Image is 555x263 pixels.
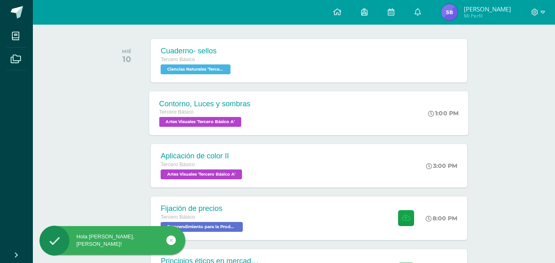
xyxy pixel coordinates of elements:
div: Hola [PERSON_NAME], [PERSON_NAME]! [39,233,185,248]
span: [PERSON_NAME] [464,5,511,13]
span: Artes Visuales 'Tercero Básico A' [161,169,242,179]
div: Cuaderno- sellos [161,47,233,55]
div: Fijación de precios [161,204,245,213]
div: MIÉ [122,48,131,54]
div: 8:00 PM [426,215,457,222]
span: Ciencias Naturales 'Tercero Básico A' [161,64,230,74]
div: 1:00 PM [428,110,459,117]
span: Artes Visuales 'Tercero Básico A' [159,117,242,127]
div: 10 [122,54,131,64]
span: Tercero Básico [161,57,195,62]
div: 3:00 PM [426,162,457,169]
span: Mi Perfil [464,12,511,19]
img: 0883e3ff56c1e8aa09f33a16927eab1a.png [441,4,458,21]
span: Tercero Básico [159,109,194,115]
div: Contorno, Luces y sombras [159,99,251,108]
span: Tercero Básico [161,162,195,167]
span: Emprendimiento para la Productividad 'Tercero Básico A' [161,222,243,232]
span: Tercero Básico [161,214,195,220]
div: Aplicación de color II [161,152,244,160]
